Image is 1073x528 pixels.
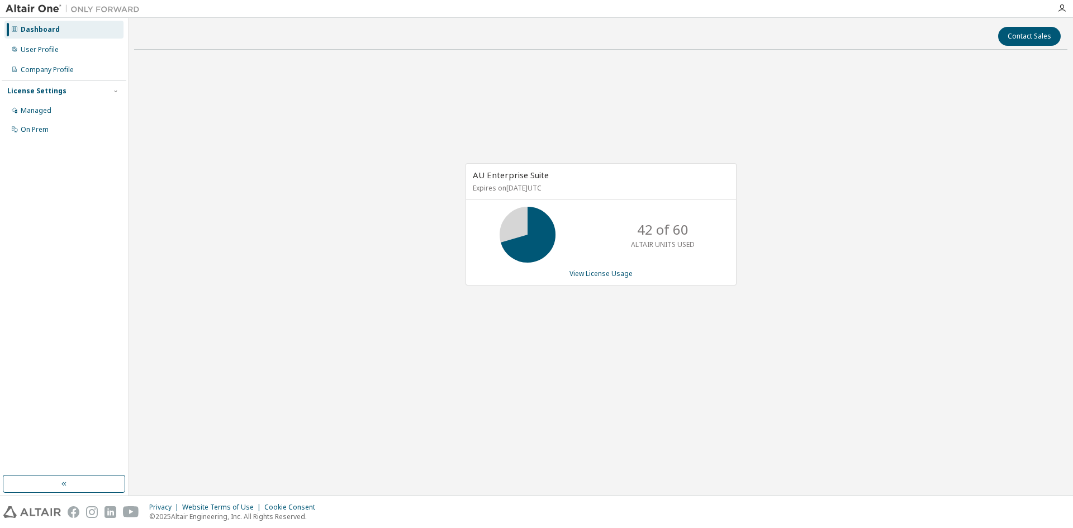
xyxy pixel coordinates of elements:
img: youtube.svg [123,506,139,518]
img: Altair One [6,3,145,15]
div: Dashboard [21,25,60,34]
button: Contact Sales [998,27,1061,46]
div: Cookie Consent [264,503,322,512]
img: altair_logo.svg [3,506,61,518]
div: License Settings [7,87,67,96]
p: Expires on [DATE] UTC [473,183,727,193]
a: View License Usage [569,269,633,278]
img: facebook.svg [68,506,79,518]
p: © 2025 Altair Engineering, Inc. All Rights Reserved. [149,512,322,521]
div: User Profile [21,45,59,54]
p: ALTAIR UNITS USED [631,240,695,249]
div: On Prem [21,125,49,134]
div: Managed [21,106,51,115]
p: 42 of 60 [637,220,689,239]
span: AU Enterprise Suite [473,169,549,180]
img: instagram.svg [86,506,98,518]
div: Website Terms of Use [182,503,264,512]
img: linkedin.svg [105,506,116,518]
div: Company Profile [21,65,74,74]
div: Privacy [149,503,182,512]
